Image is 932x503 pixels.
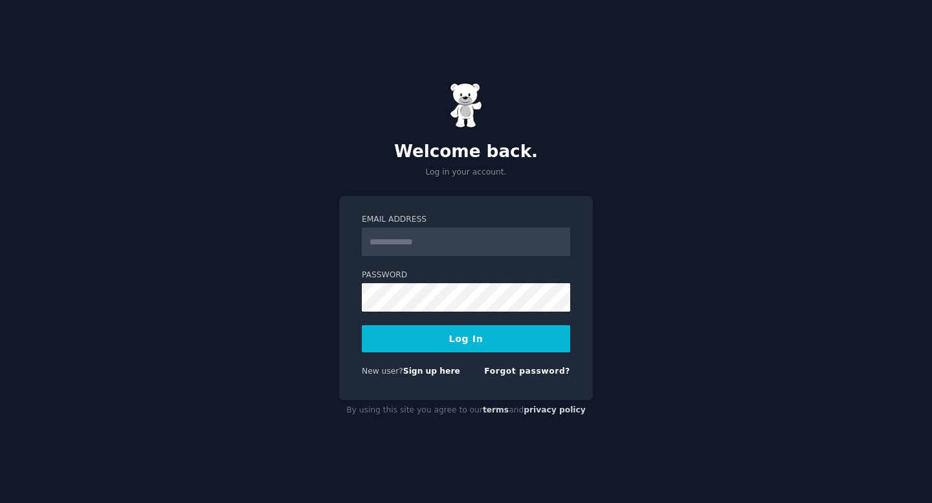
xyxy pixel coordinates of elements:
[524,405,586,414] a: privacy policy
[339,400,593,421] div: By using this site you agree to our and
[339,142,593,162] h2: Welcome back.
[403,367,460,376] a: Sign up here
[450,83,482,128] img: Gummy Bear
[484,367,570,376] a: Forgot password?
[362,214,570,226] label: Email Address
[362,270,570,281] label: Password
[339,167,593,178] p: Log in your account.
[362,367,403,376] span: New user?
[362,325,570,352] button: Log In
[483,405,509,414] a: terms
